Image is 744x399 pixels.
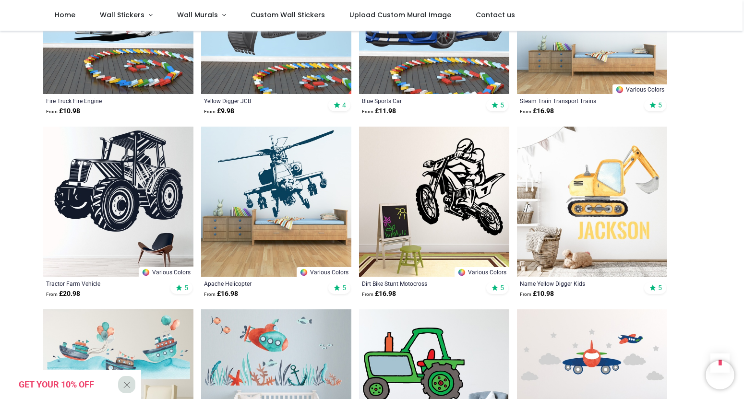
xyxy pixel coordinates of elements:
[362,106,396,116] strong: £ 11.98
[520,289,554,299] strong: £ 10.98
[476,10,515,20] span: Contact us
[342,283,346,292] span: 5
[300,268,308,277] img: Color Wheel
[43,127,193,277] img: Tractor Farm Vehicle Wall Sticker
[46,292,58,297] span: From
[362,280,478,287] a: Dirt Bike Stunt Motocross
[139,267,193,277] a: Various Colors
[204,289,238,299] strong: £ 16.98
[204,97,320,105] a: Yellow Digger JCB
[520,97,636,105] a: Steam Train Transport Trains
[500,283,504,292] span: 5
[706,361,734,389] iframe: Brevo live chat
[204,280,320,287] a: Apache Helicopter
[612,84,667,94] a: Various Colors
[46,97,162,105] a: Fire Truck Fire Engine
[55,10,75,20] span: Home
[46,280,162,287] a: Tractor Farm Vehicle
[362,109,373,114] span: From
[342,101,346,109] span: 4
[658,283,662,292] span: 5
[457,268,466,277] img: Color Wheel
[100,10,144,20] span: Wall Stickers
[500,101,504,109] span: 5
[177,10,218,20] span: Wall Murals
[517,127,667,277] img: Personalised Name Yellow Digger Kids Wall Sticker
[204,292,216,297] span: From
[520,280,636,287] a: Name Yellow Digger Kids
[46,106,80,116] strong: £ 10.98
[520,109,531,114] span: From
[520,106,554,116] strong: £ 16.98
[362,289,396,299] strong: £ 16.98
[251,10,325,20] span: Custom Wall Stickers
[362,97,478,105] a: Blue Sports Car
[204,106,234,116] strong: £ 9.98
[615,85,624,94] img: Color Wheel
[362,292,373,297] span: From
[204,109,216,114] span: From
[658,101,662,109] span: 5
[46,289,80,299] strong: £ 20.98
[201,127,351,277] img: Apache Helicopter Wall Sticker
[455,267,509,277] a: Various Colors
[184,283,188,292] span: 5
[46,109,58,114] span: From
[520,292,531,297] span: From
[297,267,351,277] a: Various Colors
[142,268,150,277] img: Color Wheel
[349,10,451,20] span: Upload Custom Mural Image
[359,127,509,277] img: Dirt Bike Stunt Motocross Wall Sticker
